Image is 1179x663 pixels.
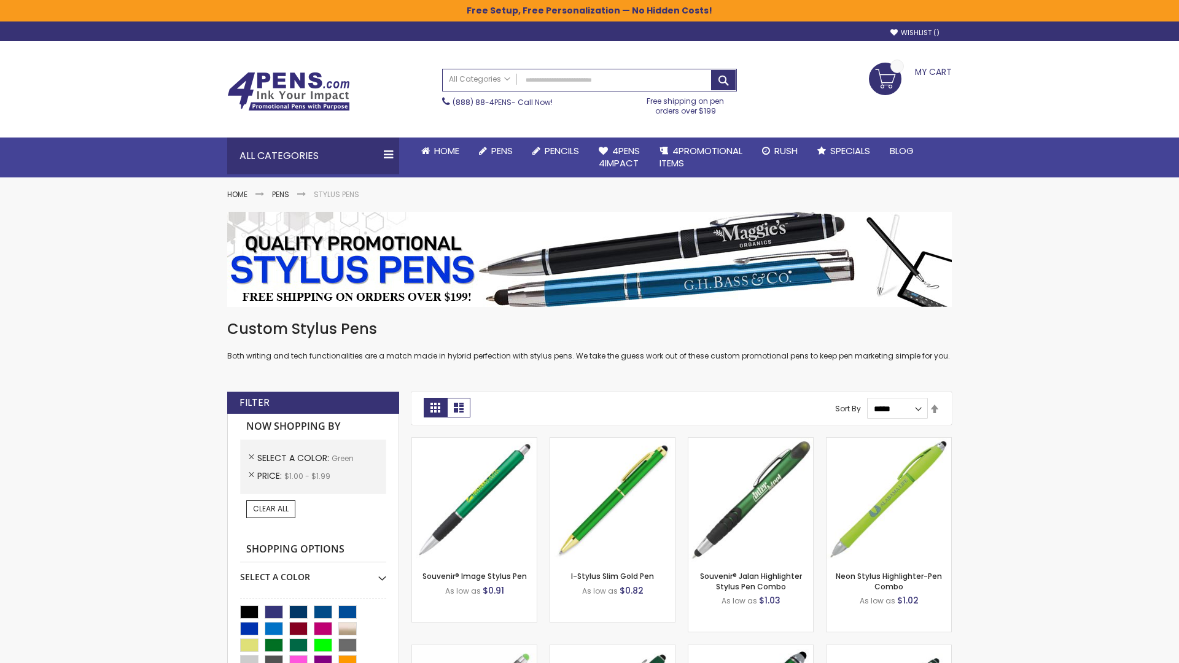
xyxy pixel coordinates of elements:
[752,138,807,165] a: Rush
[314,189,359,200] strong: Stylus Pens
[445,586,481,596] span: As low as
[550,437,675,448] a: I-Stylus Slim Gold-Green
[634,91,737,116] div: Free shipping on pen orders over $199
[827,645,951,655] a: Colter Stylus Twist Metal Pen-Green
[227,189,247,200] a: Home
[650,138,752,177] a: 4PROMOTIONALITEMS
[860,595,895,606] span: As low as
[835,403,861,414] label: Sort By
[722,595,757,606] span: As low as
[491,144,513,157] span: Pens
[688,645,813,655] a: Kyra Pen with Stylus and Flashlight-Green
[272,189,289,200] a: Pens
[523,138,589,165] a: Pencils
[582,586,618,596] span: As low as
[412,437,537,448] a: Souvenir® Image Stylus Pen-Green
[246,500,295,518] a: Clear All
[257,470,284,482] span: Price
[227,212,952,307] img: Stylus Pens
[453,97,553,107] span: - Call Now!
[434,144,459,157] span: Home
[759,594,780,607] span: $1.03
[827,437,951,448] a: Neon Stylus Highlighter-Pen Combo-Green
[897,594,919,607] span: $1.02
[257,452,332,464] span: Select A Color
[422,571,527,581] a: Souvenir® Image Stylus Pen
[453,97,512,107] a: (888) 88-4PENS
[890,28,940,37] a: Wishlist
[443,69,516,90] a: All Categories
[550,438,675,562] img: I-Stylus Slim Gold-Green
[827,438,951,562] img: Neon Stylus Highlighter-Pen Combo-Green
[599,144,640,169] span: 4Pens 4impact
[227,319,952,339] h1: Custom Stylus Pens
[240,537,386,563] strong: Shopping Options
[412,438,537,562] img: Souvenir® Image Stylus Pen-Green
[807,138,880,165] a: Specials
[469,138,523,165] a: Pens
[589,138,650,177] a: 4Pens4impact
[830,144,870,157] span: Specials
[449,74,510,84] span: All Categories
[700,571,802,591] a: Souvenir® Jalan Highlighter Stylus Pen Combo
[550,645,675,655] a: Custom Soft Touch® Metal Pens with Stylus-Green
[424,398,447,417] strong: Grid
[227,72,350,111] img: 4Pens Custom Pens and Promotional Products
[880,138,924,165] a: Blog
[239,396,270,409] strong: Filter
[571,571,654,581] a: I-Stylus Slim Gold Pen
[545,144,579,157] span: Pencils
[836,571,942,591] a: Neon Stylus Highlighter-Pen Combo
[774,144,798,157] span: Rush
[227,319,952,362] div: Both writing and tech functionalities are a match made in hybrid perfection with stylus pens. We ...
[240,414,386,440] strong: Now Shopping by
[688,438,813,562] img: Souvenir® Jalan Highlighter Stylus Pen Combo-Green
[688,437,813,448] a: Souvenir® Jalan Highlighter Stylus Pen Combo-Green
[890,144,914,157] span: Blog
[620,584,644,597] span: $0.82
[253,503,289,514] span: Clear All
[483,584,504,597] span: $0.91
[660,144,742,169] span: 4PROMOTIONAL ITEMS
[284,471,330,481] span: $1.00 - $1.99
[411,138,469,165] a: Home
[240,562,386,583] div: Select A Color
[332,453,354,463] span: Green
[412,645,537,655] a: Islander Softy Gel with Stylus - ColorJet Imprint-Green
[227,138,399,174] div: All Categories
